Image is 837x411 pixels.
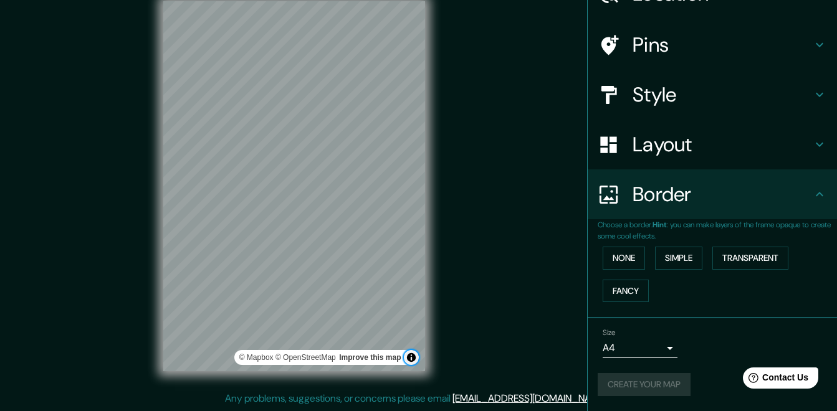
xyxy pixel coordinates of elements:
[603,280,649,303] button: Fancy
[452,392,606,405] a: [EMAIL_ADDRESS][DOMAIN_NAME]
[633,132,812,157] h4: Layout
[275,353,336,362] a: OpenStreetMap
[726,362,823,397] iframe: Help widget launcher
[163,1,425,371] canvas: Map
[633,82,812,107] h4: Style
[404,350,419,365] button: Toggle attribution
[339,353,401,362] a: Map feedback
[598,219,837,242] p: Choose a border. : you can make layers of the frame opaque to create some cool effects.
[603,338,677,358] div: A4
[655,247,702,270] button: Simple
[588,120,837,169] div: Layout
[588,70,837,120] div: Style
[588,20,837,70] div: Pins
[653,220,667,230] b: Hint
[239,353,274,362] a: Mapbox
[588,169,837,219] div: Border
[633,32,812,57] h4: Pins
[633,182,812,207] h4: Border
[712,247,788,270] button: Transparent
[225,391,608,406] p: Any problems, suggestions, or concerns please email .
[603,247,645,270] button: None
[603,328,616,338] label: Size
